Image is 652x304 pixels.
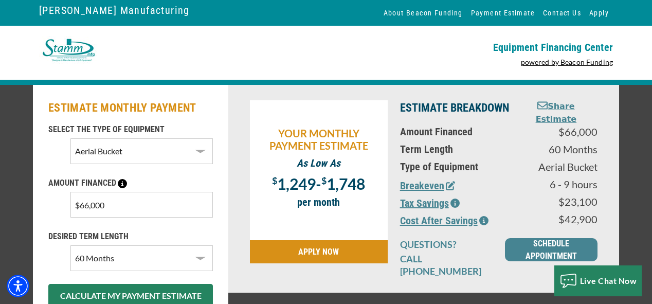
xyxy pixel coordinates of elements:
[321,175,327,186] span: $
[48,100,213,116] h2: ESTIMATE MONTHLY PAYMENT
[48,230,213,243] p: DESIRED TERM LENGTH
[400,195,460,211] button: Tax Savings
[522,143,597,155] p: 60 Months
[554,265,642,296] button: Live Chat Now
[255,174,383,191] p: -
[277,174,316,193] span: 1,249
[522,213,597,225] p: $42,900
[522,126,597,138] p: $66,000
[521,58,613,66] a: powered by Beacon Funding - open in a new tab
[255,157,383,169] p: As Low As
[522,100,590,126] button: Share Estimate
[70,192,213,218] input: $
[48,177,213,189] p: AMOUNT FINANCED
[522,160,597,173] p: Aerial Bucket
[400,213,488,228] button: Cost After Savings
[400,253,493,277] p: CALL [PHONE_NUMBER]
[327,174,365,193] span: 1,748
[400,100,510,116] p: ESTIMATE BREAKDOWN
[48,192,70,218] div: 2
[250,240,388,263] a: APPLY NOW
[505,238,597,261] a: SCHEDULE APPOINTMENT
[400,143,510,155] p: Term Length
[39,2,190,19] a: [PERSON_NAME] Manufacturing
[7,275,29,297] div: Accessibility Menu
[580,276,637,285] span: Live Chat Now
[272,175,277,186] span: $
[255,196,383,208] p: per month
[400,126,510,138] p: Amount Financed
[522,195,597,208] p: $23,100
[48,245,70,271] div: 3
[48,138,70,164] div: 1
[48,123,213,136] p: SELECT THE TYPE OF EQUIPMENT
[400,160,510,173] p: Type of Equipment
[400,238,493,251] p: QUESTIONS?
[400,178,455,193] button: Breakeven
[255,127,383,152] p: YOUR MONTHLY PAYMENT ESTIMATE
[332,41,613,53] p: Equipment Financing Center
[522,178,597,190] p: 6 - 9 hours
[39,36,98,64] img: logo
